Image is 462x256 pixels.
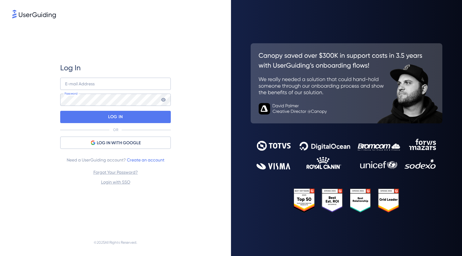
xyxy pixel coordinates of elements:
a: Create an account [127,157,164,162]
span: © 2025 All Rights Reserved. [94,239,137,246]
span: Log In [60,63,81,73]
img: 25303e33045975176eb484905ab012ff.svg [294,188,399,212]
a: Forgot Your Password? [93,170,138,175]
input: example@company.com [60,78,171,90]
img: 26c0aa7c25a843aed4baddd2b5e0fa68.svg [251,43,442,123]
span: LOG IN WITH GOOGLE [97,139,141,147]
p: LOG IN [108,112,123,122]
p: OR [113,127,118,132]
img: 8faab4ba6bc7696a72372aa768b0286c.svg [12,10,56,18]
span: Need a UserGuiding account? [67,156,164,164]
a: Login with SSO [101,180,130,184]
img: 9302ce2ac39453076f5bc0f2f2ca889b.svg [256,139,437,169]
